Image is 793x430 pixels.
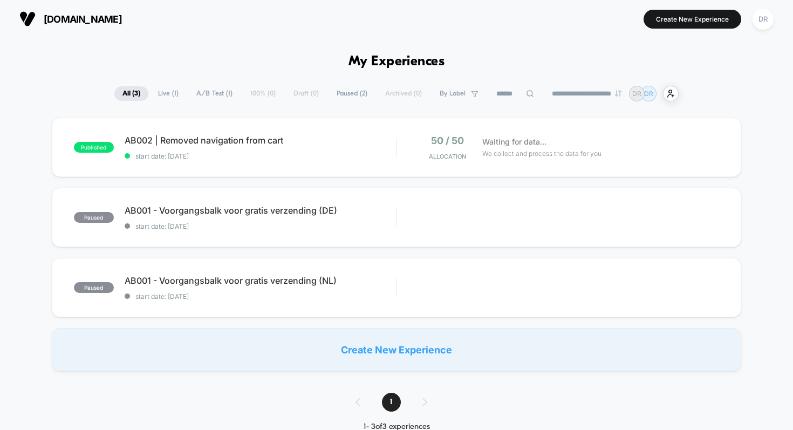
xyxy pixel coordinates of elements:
[431,135,464,146] span: 50 / 50
[632,90,641,98] p: DR
[125,205,396,216] span: AB001 - Voorgangsbalk voor gratis verzending (DE)
[482,136,546,148] span: Waiting for data...
[125,222,396,230] span: start date: [DATE]
[16,10,125,28] button: [DOMAIN_NAME]
[125,135,396,146] span: AB002 | Removed navigation from cart
[753,9,774,30] div: DR
[74,212,114,223] span: paused
[114,86,148,101] span: All ( 3 )
[52,328,742,371] div: Create New Experience
[644,10,741,29] button: Create New Experience
[440,90,466,98] span: By Label
[329,86,375,101] span: Paused ( 2 )
[615,90,621,97] img: end
[382,393,401,412] span: 1
[429,153,466,160] span: Allocation
[749,8,777,30] button: DR
[348,54,445,70] h1: My Experiences
[74,142,114,153] span: published
[125,275,396,286] span: AB001 - Voorgangsbalk voor gratis verzending (NL)
[188,86,241,101] span: A/B Test ( 1 )
[44,13,122,25] span: [DOMAIN_NAME]
[644,90,653,98] p: DR
[125,292,396,301] span: start date: [DATE]
[125,152,396,160] span: start date: [DATE]
[74,282,114,293] span: paused
[19,11,36,27] img: Visually logo
[482,148,601,159] span: We collect and process the data for you
[150,86,187,101] span: Live ( 1 )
